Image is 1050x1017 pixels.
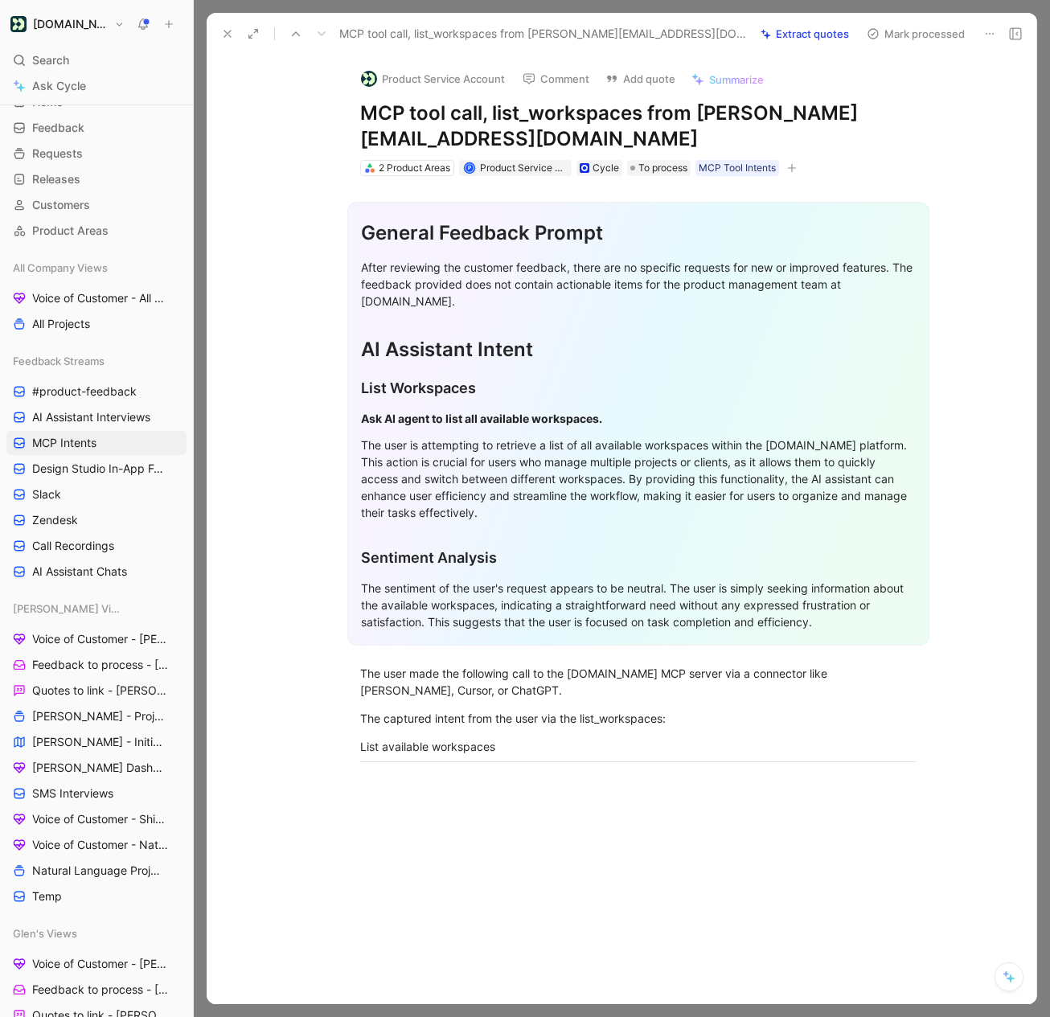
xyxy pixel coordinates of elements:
div: MCP Tool Intents [699,160,776,176]
div: General Feedback Prompt [361,219,916,248]
img: logo [361,71,377,87]
button: Add quote [598,68,683,90]
a: [PERSON_NAME] Dashboard [6,756,187,780]
a: Voice of Customer - Shipped [6,807,187,831]
a: Customers [6,193,187,217]
span: [PERSON_NAME] Dashboard [32,760,166,776]
div: List available workspaces [360,738,917,755]
div: Search [6,48,187,72]
a: SMS Interviews [6,781,187,806]
a: Feedback to process - [PERSON_NAME] [6,653,187,677]
a: Design Studio In-App Feedback [6,457,187,481]
div: Cycle [593,160,619,176]
span: To process [638,160,687,176]
div: P [465,163,474,172]
button: Comment [515,68,597,90]
div: All Company ViewsVoice of Customer - All AreasAll Projects [6,256,187,336]
span: [PERSON_NAME] - Initiatives [32,734,166,750]
div: [PERSON_NAME] ViewsVoice of Customer - [PERSON_NAME]Feedback to process - [PERSON_NAME]Quotes to ... [6,597,187,908]
a: Feedback [6,116,187,140]
span: Voice of Customer - All Areas [32,290,166,306]
h1: [DOMAIN_NAME] [33,17,108,31]
span: [PERSON_NAME] - Projects [32,708,166,724]
span: Glen's Views [13,925,77,941]
span: Summarize [709,72,764,87]
span: All Company Views [13,260,108,276]
span: MCP Intents [32,435,96,451]
span: Quotes to link - [PERSON_NAME] [32,683,167,699]
span: Feedback to process - [PERSON_NAME] [32,982,170,998]
a: Product Areas [6,219,187,243]
button: Mark processed [859,23,972,45]
span: Feedback to process - [PERSON_NAME] [32,657,170,673]
a: [PERSON_NAME] - Initiatives [6,730,187,754]
div: Glen's Views [6,921,187,945]
button: Summarize [684,68,771,91]
span: Releases [32,171,80,187]
span: All Projects [32,316,90,332]
a: Slack [6,482,187,506]
div: After reviewing the customer feedback, there are no specific requests for new or improved feature... [361,259,916,310]
span: Ask Cycle [32,76,86,96]
div: Sentiment Analysis [361,547,916,568]
span: Voice of Customer - [PERSON_NAME] [32,956,169,972]
a: Natural Language Projects [6,859,187,883]
div: Feedback Streams [6,349,187,373]
div: The user made the following call to the [DOMAIN_NAME] MCP server via a connector like [PERSON_NAM... [360,665,917,699]
a: Releases [6,167,187,191]
span: Zendesk [32,512,78,528]
a: Quotes to link - [PERSON_NAME] [6,679,187,703]
span: Design Studio In-App Feedback [32,461,167,477]
span: Voice of Customer - Natural Language [32,837,169,853]
span: Natural Language Projects [32,863,165,879]
a: MCP Intents [6,431,187,455]
span: #product-feedback [32,383,137,400]
span: [PERSON_NAME] Views [13,601,122,617]
a: AI Assistant Interviews [6,405,187,429]
span: AI Assistant Interviews [32,409,150,425]
a: Voice of Customer - All Areas [6,286,187,310]
a: Voice of Customer - [PERSON_NAME] [6,952,187,976]
a: Zendesk [6,508,187,532]
div: Feedback Streams#product-feedbackAI Assistant InterviewsMCP IntentsDesign Studio In-App FeedbackS... [6,349,187,584]
span: Slack [32,486,61,502]
span: Feedback Streams [13,353,105,369]
a: #product-feedback [6,379,187,404]
button: Extract quotes [753,23,856,45]
span: Call Recordings [32,538,114,554]
div: [PERSON_NAME] Views [6,597,187,621]
a: Voice of Customer - Natural Language [6,833,187,857]
span: Feedback [32,120,84,136]
div: To process [627,160,691,176]
span: Product Areas [32,223,109,239]
a: Temp [6,884,187,908]
a: [PERSON_NAME] - Projects [6,704,187,728]
span: Search [32,51,69,70]
span: Customers [32,197,90,213]
div: The captured intent from the user via the list_workspaces: [360,710,917,727]
span: Voice of Customer - [PERSON_NAME] [32,631,169,647]
a: Voice of Customer - [PERSON_NAME] [6,627,187,651]
a: AI Assistant Chats [6,560,187,584]
strong: Ask AI agent to list all available workspaces. [361,412,602,425]
a: Requests [6,141,187,166]
div: 2 Product Areas [379,160,450,176]
div: The sentiment of the user's request appears to be neutral. The user is simply seeking information... [361,580,916,630]
span: Voice of Customer - Shipped [32,811,166,827]
span: MCP tool call, list_workspaces from [PERSON_NAME][EMAIL_ADDRESS][DOMAIN_NAME] [339,24,747,43]
button: logoProduct Service Account [354,67,512,91]
a: Feedback to process - [PERSON_NAME] [6,978,187,1002]
span: Temp [32,888,62,904]
h1: MCP tool call, list_workspaces from [PERSON_NAME][EMAIL_ADDRESS][DOMAIN_NAME] [360,100,917,152]
a: All Projects [6,312,187,336]
a: Call Recordings [6,534,187,558]
span: SMS Interviews [32,785,113,802]
button: Customer.io[DOMAIN_NAME] [6,13,129,35]
span: Product Service Account [480,162,593,174]
img: Customer.io [10,16,27,32]
span: AI Assistant Chats [32,564,127,580]
div: The user is attempting to retrieve a list of all available workspaces within the [DOMAIN_NAME] pl... [361,437,916,521]
div: List Workspaces [361,377,916,399]
div: AI Assistant Intent [361,335,916,364]
a: Ask Cycle [6,74,187,98]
